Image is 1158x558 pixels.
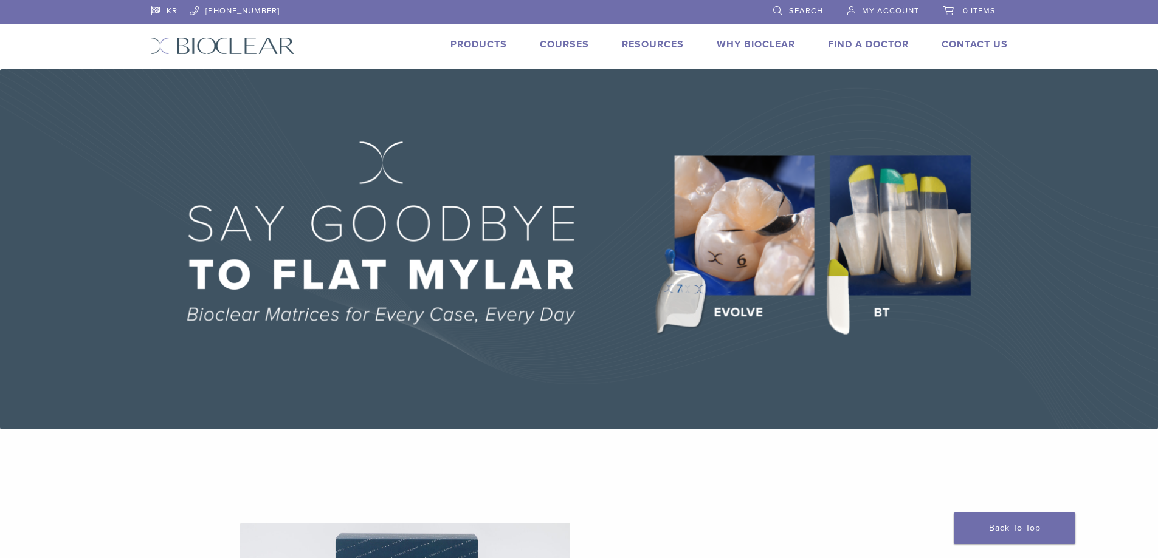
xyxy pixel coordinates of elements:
[450,38,507,50] a: Products
[862,6,919,16] span: My Account
[789,6,823,16] span: Search
[151,37,295,55] img: Bioclear
[828,38,909,50] a: Find A Doctor
[622,38,684,50] a: Resources
[963,6,996,16] span: 0 items
[942,38,1008,50] a: Contact Us
[540,38,589,50] a: Courses
[717,38,795,50] a: Why Bioclear
[954,512,1075,544] a: Back To Top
